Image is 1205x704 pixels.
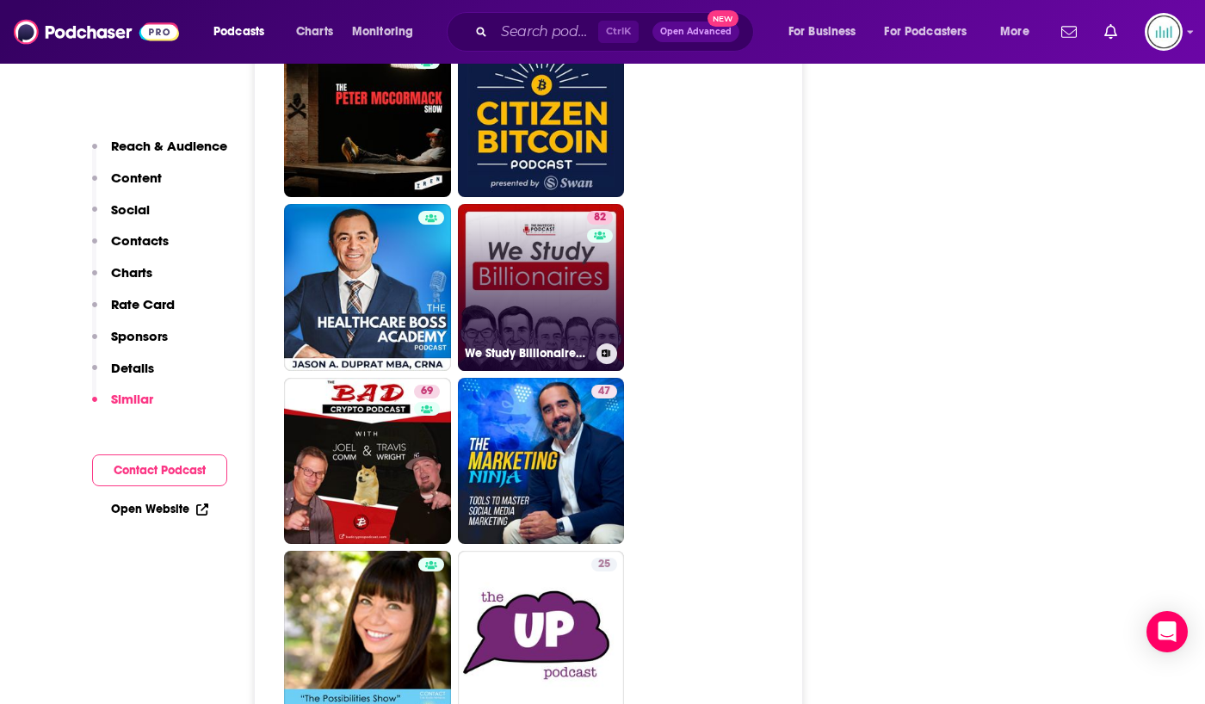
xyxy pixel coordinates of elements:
[111,296,175,312] p: Rate Card
[92,328,168,360] button: Sponsors
[111,328,168,344] p: Sponsors
[14,15,179,48] img: Podchaser - Follow, Share and Rate Podcasts
[213,20,264,44] span: Podcasts
[465,346,590,361] h3: We Study Billionaires - The Investor’s Podcast Network
[494,18,598,46] input: Search podcasts, credits, & more...
[111,170,162,186] p: Content
[594,209,606,226] span: 82
[340,18,436,46] button: open menu
[111,264,152,281] p: Charts
[591,558,617,571] a: 25
[285,18,343,46] a: Charts
[1145,13,1183,51] span: Logged in as podglomerate
[296,20,333,44] span: Charts
[92,360,154,392] button: Details
[92,264,152,296] button: Charts
[92,170,162,201] button: Content
[1145,13,1183,51] button: Show profile menu
[1097,17,1124,46] a: Show notifications dropdown
[111,138,227,154] p: Reach & Audience
[111,360,154,376] p: Details
[284,378,451,545] a: 69
[352,20,413,44] span: Monitoring
[284,31,451,198] a: 72
[414,385,440,398] a: 69
[92,232,169,264] button: Contacts
[788,20,856,44] span: For Business
[201,18,287,46] button: open menu
[874,18,992,46] button: open menu
[652,22,739,42] button: Open AdvancedNew
[1054,17,1084,46] a: Show notifications dropdown
[92,454,227,486] button: Contact Podcast
[598,383,610,400] span: 47
[421,383,433,400] span: 69
[92,296,175,328] button: Rate Card
[92,201,150,233] button: Social
[660,28,732,36] span: Open Advanced
[458,204,625,371] a: 82We Study Billionaires - The Investor’s Podcast Network
[458,378,625,545] a: 47
[111,391,153,407] p: Similar
[111,201,150,218] p: Social
[598,21,639,43] span: Ctrl K
[1000,20,1029,44] span: More
[587,211,613,225] a: 82
[1145,13,1183,51] img: User Profile
[111,232,169,249] p: Contacts
[591,385,617,398] a: 47
[988,18,1051,46] button: open menu
[884,20,967,44] span: For Podcasters
[463,12,770,52] div: Search podcasts, credits, & more...
[92,138,227,170] button: Reach & Audience
[708,10,738,27] span: New
[598,556,610,573] span: 25
[776,18,878,46] button: open menu
[92,391,153,423] button: Similar
[111,502,208,516] a: Open Website
[1146,611,1188,652] div: Open Intercom Messenger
